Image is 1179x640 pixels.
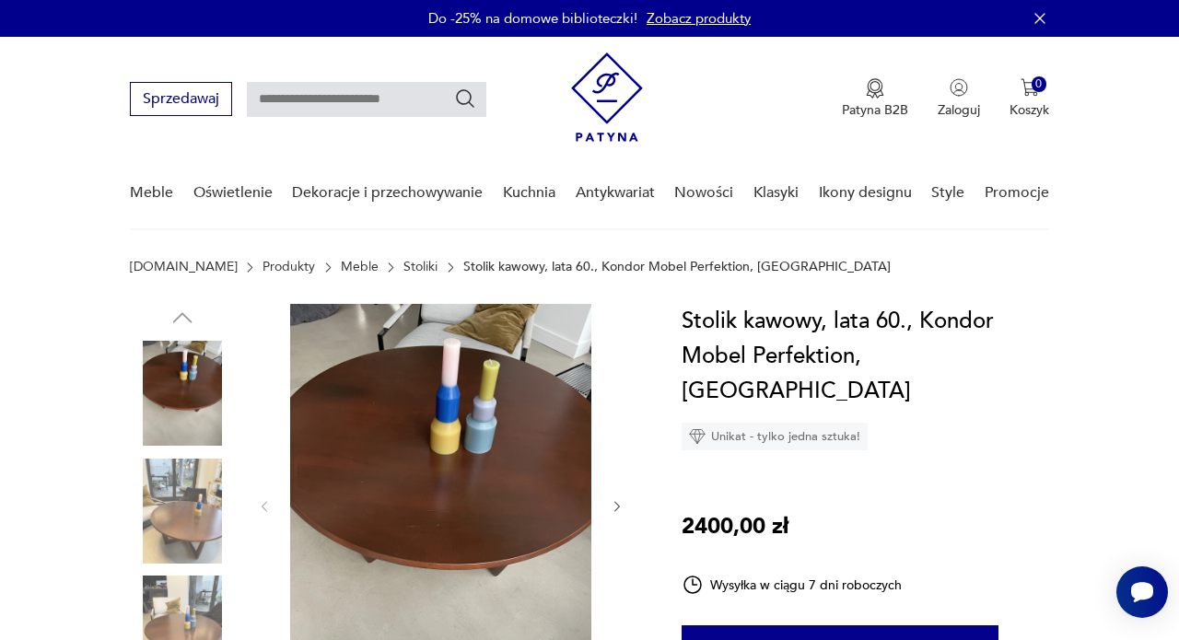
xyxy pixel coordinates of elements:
[842,101,908,119] p: Patyna B2B
[1021,78,1039,97] img: Ikona koszyka
[130,341,235,446] img: Zdjęcie produktu Stolik kawowy, lata 60., Kondor Mobel Perfektion, Niemcy
[682,574,903,596] div: Wysyłka w ciągu 7 dni roboczych
[463,260,891,274] p: Stolik kawowy, lata 60., Kondor Mobel Perfektion, [GEOGRAPHIC_DATA]
[1116,566,1168,618] iframe: Smartsupp widget button
[682,509,788,544] p: 2400,00 zł
[403,260,438,274] a: Stoliki
[576,157,655,228] a: Antykwariat
[130,157,173,228] a: Meble
[647,9,751,28] a: Zobacz produkty
[985,157,1049,228] a: Promocje
[193,157,273,228] a: Oświetlenie
[263,260,315,274] a: Produkty
[130,82,232,116] button: Sprzedawaj
[428,9,637,28] p: Do -25% na domowe biblioteczki!
[753,157,799,228] a: Klasyki
[292,157,483,228] a: Dekoracje i przechowywanie
[682,423,868,450] div: Unikat - tylko jedna sztuka!
[819,157,912,228] a: Ikony designu
[866,78,884,99] img: Ikona medalu
[130,260,238,274] a: [DOMAIN_NAME]
[130,459,235,564] img: Zdjęcie produktu Stolik kawowy, lata 60., Kondor Mobel Perfektion, Niemcy
[130,94,232,107] a: Sprzedawaj
[931,157,964,228] a: Style
[454,87,476,110] button: Szukaj
[950,78,968,97] img: Ikonka użytkownika
[571,52,643,142] img: Patyna - sklep z meblami i dekoracjami vintage
[1010,101,1049,119] p: Koszyk
[682,304,1049,409] h1: Stolik kawowy, lata 60., Kondor Mobel Perfektion, [GEOGRAPHIC_DATA]
[341,260,379,274] a: Meble
[842,78,908,119] a: Ikona medaluPatyna B2B
[842,78,908,119] button: Patyna B2B
[689,428,706,445] img: Ikona diamentu
[674,157,733,228] a: Nowości
[1032,76,1047,92] div: 0
[1010,78,1049,119] button: 0Koszyk
[938,101,980,119] p: Zaloguj
[503,157,555,228] a: Kuchnia
[938,78,980,119] button: Zaloguj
